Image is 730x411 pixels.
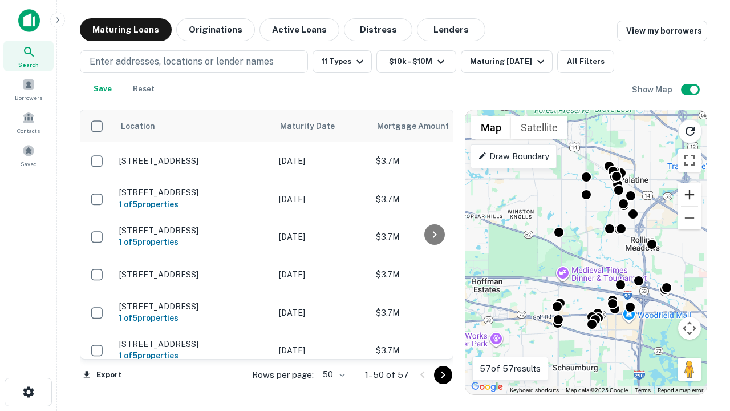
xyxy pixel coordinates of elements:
p: [DATE] [279,268,364,281]
p: [STREET_ADDRESS] [119,269,267,280]
button: Show street map [471,116,511,139]
p: [DATE] [279,193,364,205]
button: Keyboard shortcuts [510,386,559,394]
p: [STREET_ADDRESS] [119,156,267,166]
th: Location [113,110,273,142]
img: capitalize-icon.png [18,9,40,32]
button: Toggle fullscreen view [678,149,701,172]
th: Maturity Date [273,110,370,142]
p: [STREET_ADDRESS] [119,339,267,349]
a: Borrowers [3,74,54,104]
button: All Filters [557,50,614,73]
a: Saved [3,140,54,171]
p: [STREET_ADDRESS] [119,301,267,312]
button: Show satellite imagery [511,116,567,139]
h6: 1 of 5 properties [119,312,267,324]
p: $3.7M [376,155,490,167]
a: Open this area in Google Maps (opens a new window) [468,380,506,394]
button: Reset [125,78,162,100]
p: [DATE] [279,155,364,167]
button: Maturing [DATE] [461,50,553,73]
p: $3.7M [376,307,490,319]
button: Zoom in [678,183,701,206]
p: 1–50 of 57 [365,368,409,382]
p: [DATE] [279,344,364,357]
p: $3.7M [376,344,490,357]
span: Mortgage Amount [377,119,464,133]
button: Enter addresses, locations or lender names [80,50,308,73]
span: Contacts [17,126,40,135]
button: Reload search area [678,119,702,143]
p: Rows per page: [252,368,314,382]
button: Maturing Loans [80,18,172,41]
th: Mortgage Amount [370,110,496,142]
p: $3.7M [376,268,490,281]
p: [DATE] [279,307,364,319]
h6: Show Map [632,83,674,96]
span: Saved [21,159,37,168]
a: View my borrowers [617,21,707,41]
p: [STREET_ADDRESS] [119,225,267,236]
span: Map data ©2025 Google [566,387,628,393]
iframe: Chat Widget [673,283,730,338]
button: Distress [344,18,412,41]
p: $3.7M [376,193,490,205]
div: Maturing [DATE] [470,55,547,68]
span: Search [18,60,39,69]
button: $10k - $10M [376,50,456,73]
p: 57 of 57 results [480,362,541,376]
a: Contacts [3,107,54,138]
a: Report a map error [658,387,703,393]
button: Export [80,366,124,384]
span: Location [120,119,155,133]
img: Google [468,380,506,394]
span: Borrowers [15,93,42,102]
p: Draw Boundary [478,150,549,163]
p: [DATE] [279,231,364,243]
p: Enter addresses, locations or lender names [90,55,274,68]
button: Save your search to get updates of matches that match your search criteria. [84,78,121,100]
h6: 1 of 5 properties [119,349,267,362]
div: 0 0 [465,110,707,394]
button: Drag Pegman onto the map to open Street View [678,358,701,381]
button: Go to next page [434,366,452,384]
p: [STREET_ADDRESS] [119,187,267,198]
h6: 1 of 5 properties [119,236,267,248]
button: Active Loans [259,18,339,41]
button: Lenders [417,18,485,41]
h6: 1 of 5 properties [119,198,267,211]
a: Terms (opens in new tab) [635,387,651,393]
p: $3.7M [376,231,490,243]
button: Zoom out [678,207,701,229]
button: Originations [176,18,255,41]
div: 50 [318,366,347,383]
span: Maturity Date [280,119,350,133]
a: Search [3,41,54,71]
button: 11 Types [313,50,372,73]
